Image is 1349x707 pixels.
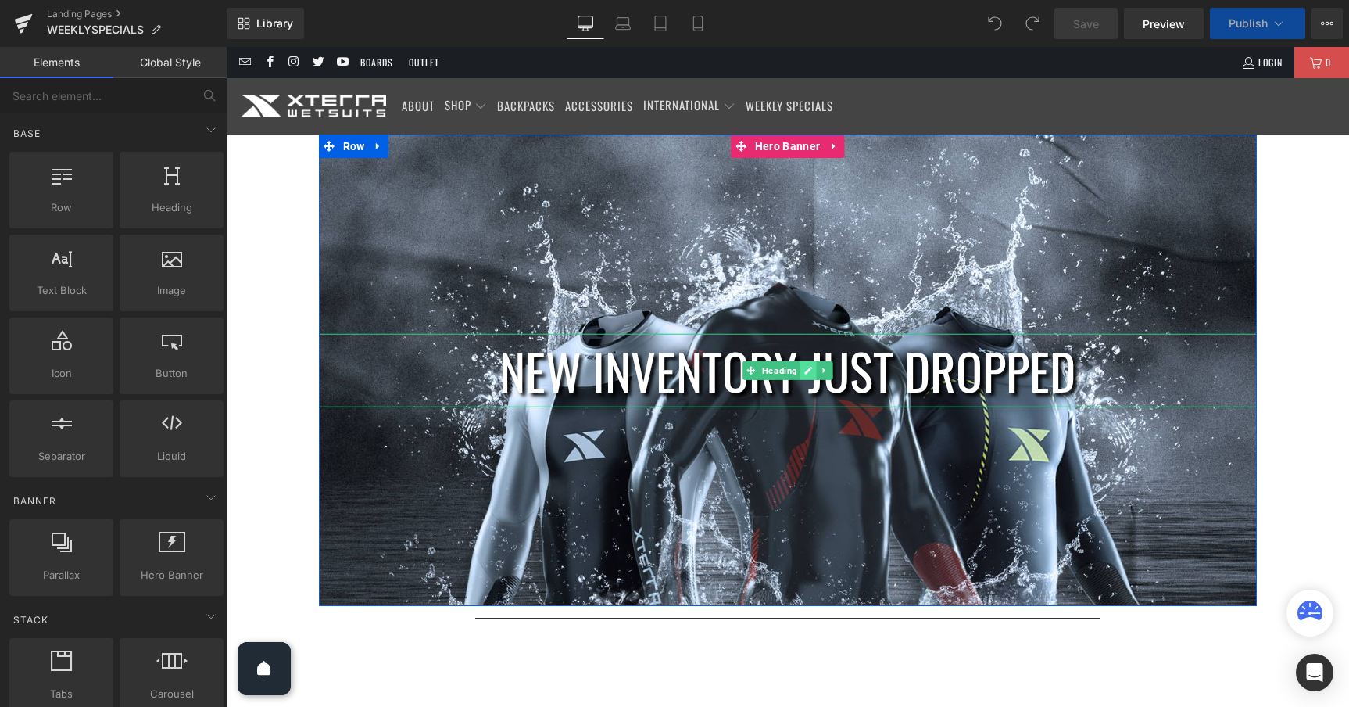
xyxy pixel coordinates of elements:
[12,126,42,141] span: Base
[176,39,607,80] nav: Translation missing: en.navigation.header.main_nav
[124,282,219,299] span: Image
[271,40,329,80] a: Backpacks
[61,9,74,22] a: XTERRA WETSUITS on Instagram
[417,49,494,66] span: International
[1210,8,1305,39] button: Publish
[16,48,160,70] img: XTERRA WETSUITS
[14,199,109,216] span: Row
[227,8,304,39] a: New Library
[271,50,329,67] span: Backpacks
[679,8,717,39] a: Mobile
[14,567,109,583] span: Parallax
[12,612,50,627] span: Stack
[520,40,607,80] a: Weekly specials
[14,282,109,299] span: Text Block
[12,493,58,508] span: Banner
[219,49,245,66] span: SHOP
[124,686,219,702] span: Carousel
[525,88,598,111] span: Hero Banner
[567,8,604,39] a: Desktop
[1311,8,1343,39] button: More
[1229,17,1268,30] span: Publish
[85,9,98,22] a: XTERRA WETSUITS on Twitter
[113,88,143,111] span: Row
[604,8,642,39] a: Laptop
[219,39,261,80] summary: SHOP
[1015,5,1057,26] a: Login
[124,199,219,216] span: Heading
[339,40,407,80] a: Accessories
[134,5,167,26] a: Boards
[183,5,213,26] a: Outlet
[47,8,227,20] a: Landing Pages
[14,686,109,702] span: Tabs
[176,40,209,80] a: About
[142,88,163,111] a: Expand / Collapse
[590,314,607,333] a: Expand / Collapse
[47,23,144,36] span: WEEKLYSPECIALS
[339,50,407,67] span: Accessories
[14,448,109,465] span: Separator
[124,448,219,465] span: Liquid
[113,47,227,78] a: Global Style
[12,595,65,648] button: Open
[14,365,109,382] span: Icon
[12,9,25,22] a: Email XTERRA WETSUITS
[36,9,49,22] a: XTERRA WETSUITS on Facebook
[256,16,293,31] span: Library
[520,50,607,67] span: Weekly specials
[124,365,219,382] span: Button
[642,8,679,39] a: Tablet
[598,88,618,111] a: Expand / Collapse
[533,314,574,333] span: Heading
[1073,16,1099,32] span: Save
[1296,654,1333,691] div: Open Intercom Messenger
[1124,8,1204,39] a: Preview
[1017,8,1048,39] button: Redo
[176,50,209,67] span: About
[109,9,123,22] a: XTERRA WETSUITS on YouTube
[124,567,219,583] span: Hero Banner
[1143,16,1185,32] span: Preview
[417,39,510,80] summary: International
[979,8,1011,39] button: Undo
